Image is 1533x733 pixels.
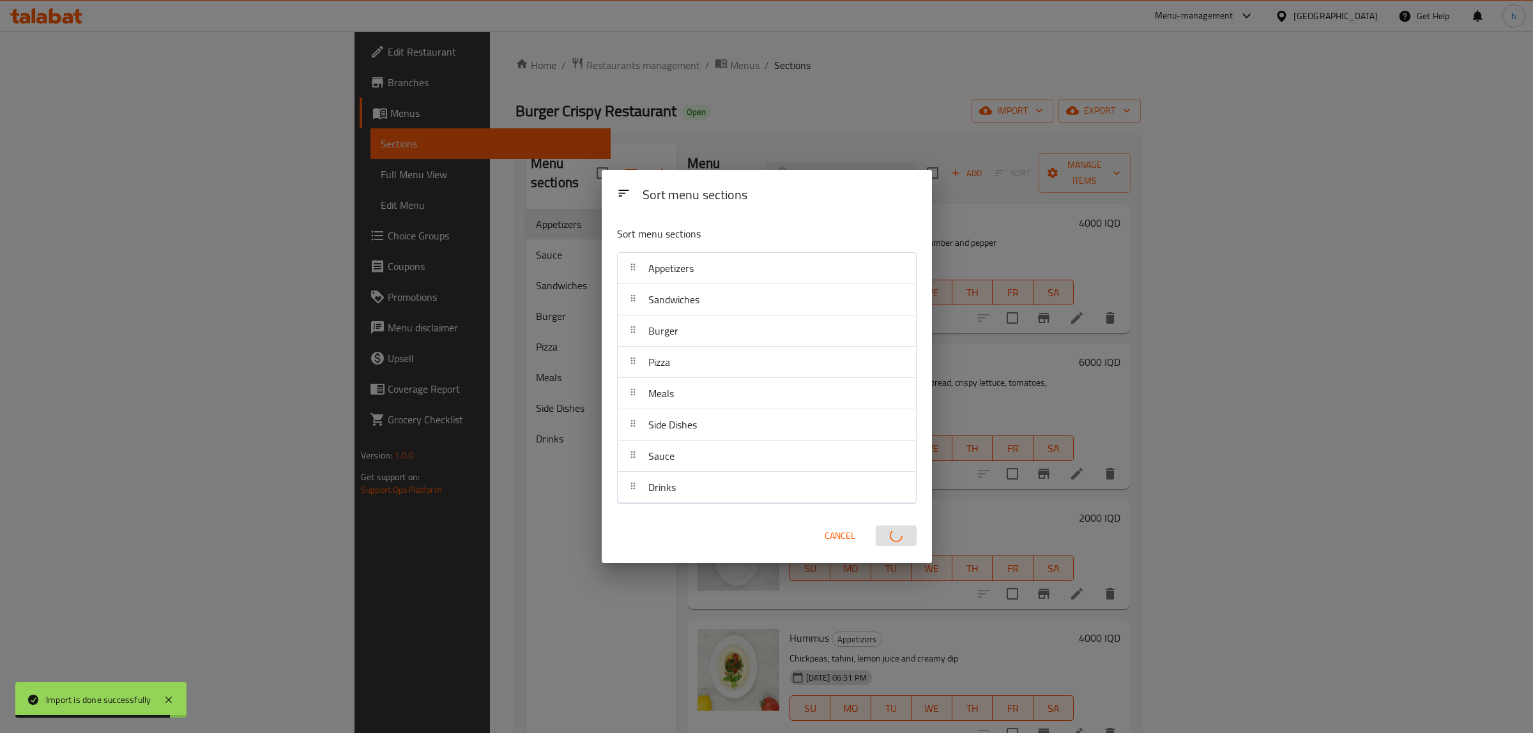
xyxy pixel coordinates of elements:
[618,378,916,409] div: Meals
[648,290,699,309] span: Sandwiches
[618,284,916,315] div: Sandwiches
[617,226,855,242] p: Sort menu sections
[618,315,916,347] div: Burger
[637,181,922,210] div: Sort menu sections
[825,528,855,544] span: Cancel
[618,347,916,378] div: Pizza
[46,693,151,707] div: Import is done successfully
[618,253,916,284] div: Appetizers
[648,352,670,372] span: Pizza
[648,321,678,340] span: Burger
[618,441,916,472] div: Sauce
[648,478,676,497] span: Drinks
[618,409,916,441] div: Side Dishes
[648,415,697,434] span: Side Dishes
[820,524,860,548] button: Cancel
[618,472,916,503] div: Drinks
[648,446,675,465] span: Sauce
[648,259,694,278] span: Appetizers
[648,384,674,403] span: Meals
